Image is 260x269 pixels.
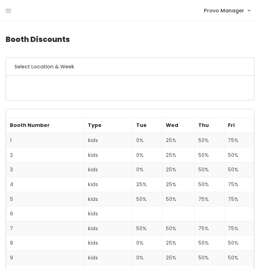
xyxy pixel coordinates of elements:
td: 50% [194,148,224,163]
td: 0% [132,148,162,163]
td: 50% [194,177,224,192]
th: Booth Number [6,118,84,133]
td: 2 [6,148,84,163]
td: 50% [132,192,162,207]
td: 25% [162,163,194,177]
td: 25% [162,177,194,192]
td: 50% [194,236,224,251]
td: 8 [6,236,84,251]
td: 50% [224,148,254,163]
th: Wed [162,118,194,133]
td: 7 [6,221,84,236]
td: 25% [132,177,162,192]
td: 4 [6,177,84,192]
th: Fri [224,118,254,133]
th: Tue [132,118,162,133]
td: kids [84,236,132,251]
td: 0% [132,236,162,251]
td: 5 [6,192,84,207]
td: 50% [194,133,224,148]
td: kids [84,207,132,221]
td: 0% [132,133,162,148]
td: kids [84,250,132,265]
td: 0% [132,250,162,265]
h6: Select Location & Week [6,58,254,76]
td: 50% [224,250,254,265]
td: 0% [132,163,162,177]
td: 50% [194,163,224,177]
td: 25% [162,236,194,251]
td: kids [84,163,132,177]
td: 75% [224,177,254,192]
a: Provo Manager [197,3,257,18]
th: Thu [194,118,224,133]
td: 25% [162,250,194,265]
td: kids [84,133,132,148]
td: kids [84,221,132,236]
td: 25% [162,133,194,148]
td: 50% [194,250,224,265]
td: 50% [224,236,254,251]
th: Type [84,118,132,133]
td: kids [84,148,132,163]
td: kids [84,177,132,192]
td: 75% [224,221,254,236]
td: 75% [224,192,254,207]
td: 50% [162,221,194,236]
td: 50% [132,221,162,236]
td: 75% [194,192,224,207]
td: 6 [6,207,84,221]
td: 9 [6,250,84,265]
td: 50% [224,163,254,177]
td: 25% [162,148,194,163]
td: 50% [162,192,194,207]
td: 1 [6,133,84,148]
td: kids [84,192,132,207]
td: 3 [6,163,84,177]
td: 75% [194,221,224,236]
td: 75% [224,133,254,148]
h4: Booth Discounts [6,30,254,49]
span: Provo Manager [204,7,244,14]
